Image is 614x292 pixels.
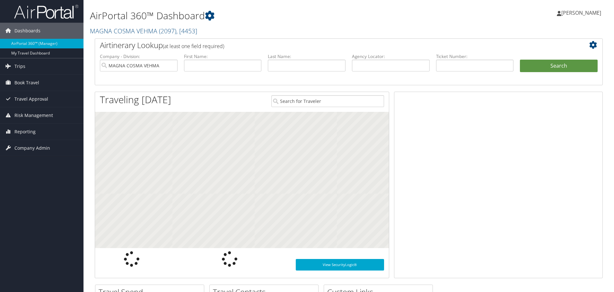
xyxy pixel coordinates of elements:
label: Last Name: [268,53,346,60]
span: Book Travel [14,75,39,91]
span: , [ 4453 ] [176,27,197,35]
span: [PERSON_NAME] [561,9,601,16]
button: Search [520,60,598,72]
a: MAGNA COSMA VEHMA [90,27,197,35]
label: Agency Locator: [352,53,430,60]
span: (at least one field required) [163,43,224,50]
label: Company - Division: [100,53,178,60]
a: View SecurityLogic® [296,259,384,271]
span: Reporting [14,124,36,140]
h1: Traveling [DATE] [100,93,171,106]
label: Ticket Number: [436,53,514,60]
a: [PERSON_NAME] [557,3,608,22]
label: First Name: [184,53,262,60]
span: Company Admin [14,140,50,156]
span: Dashboards [14,23,40,39]
h1: AirPortal 360™ Dashboard [90,9,435,22]
img: airportal-logo.png [14,4,78,19]
h2: Airtinerary Lookup [100,40,555,51]
span: ( 2097 ) [159,27,176,35]
span: Trips [14,58,25,74]
span: Travel Approval [14,91,48,107]
input: Search for Traveler [271,95,384,107]
span: Risk Management [14,107,53,123]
